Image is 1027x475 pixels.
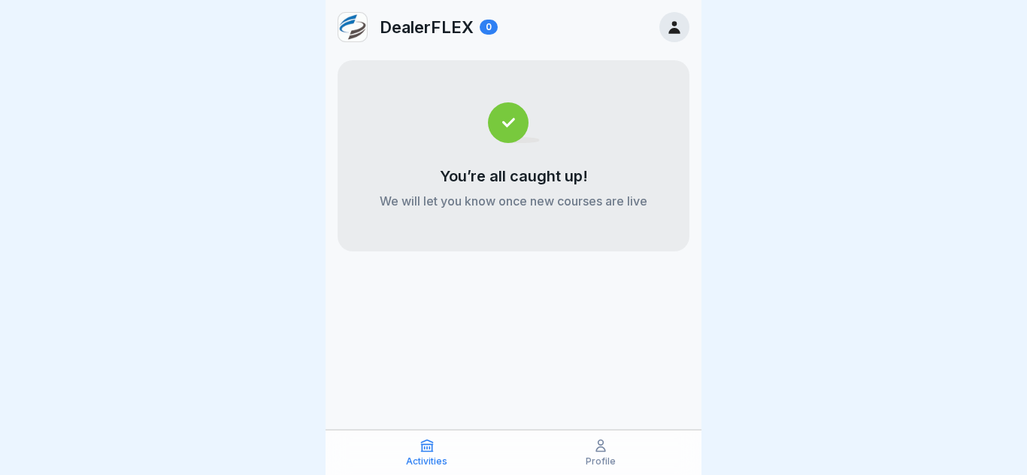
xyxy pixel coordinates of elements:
[440,167,588,185] p: You’re all caught up!
[488,102,540,143] img: completed.svg
[406,456,447,467] p: Activities
[586,456,616,467] p: Profile
[338,13,367,41] img: i9t9xm4adzi7c355m8tv0es1.png
[380,17,474,37] p: DealerFLEX
[380,193,647,209] p: We will let you know once new courses are live
[480,20,498,35] div: 0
